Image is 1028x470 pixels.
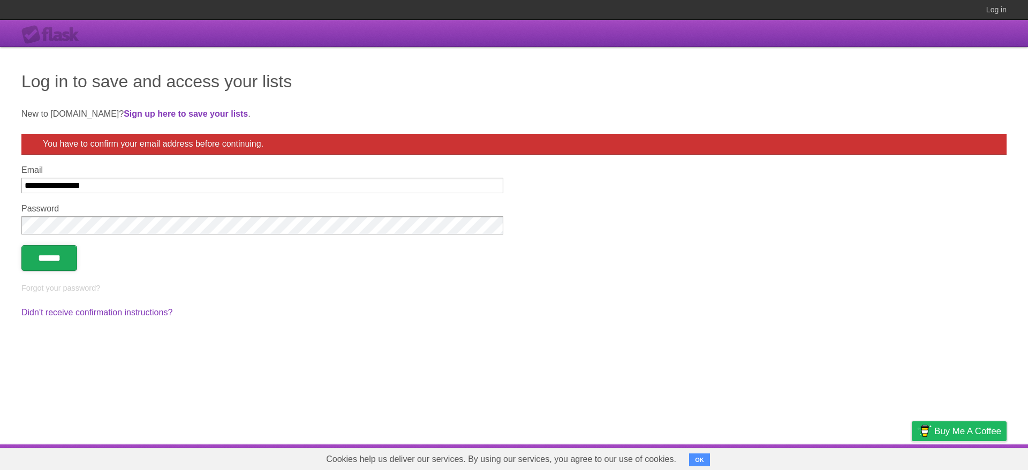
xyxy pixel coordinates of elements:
[912,421,1007,441] a: Buy me a coffee
[861,447,885,467] a: Terms
[21,108,1007,120] p: New to [DOMAIN_NAME]? .
[21,69,1007,94] h1: Log in to save and access your lists
[769,447,792,467] a: About
[898,447,926,467] a: Privacy
[805,447,848,467] a: Developers
[689,453,710,466] button: OK
[917,422,932,440] img: Buy me a coffee
[21,165,503,175] label: Email
[21,204,503,214] label: Password
[124,109,248,118] a: Sign up here to save your lists
[21,284,100,292] a: Forgot your password?
[939,447,1007,467] a: Suggest a feature
[934,422,1001,441] span: Buy me a coffee
[21,308,172,317] a: Didn't receive confirmation instructions?
[21,134,1007,155] div: You have to confirm your email address before continuing.
[315,449,687,470] span: Cookies help us deliver our services. By using our services, you agree to our use of cookies.
[21,25,86,44] div: Flask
